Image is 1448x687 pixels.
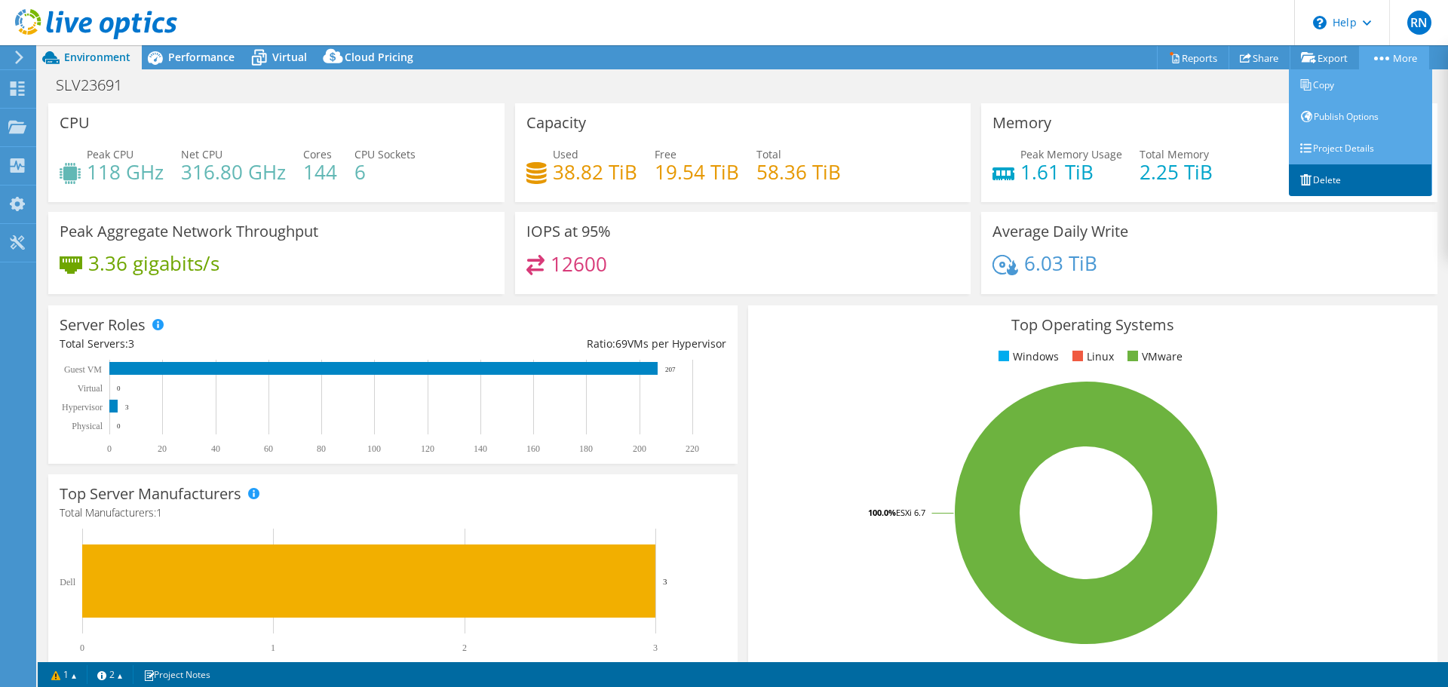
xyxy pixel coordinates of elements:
[1289,69,1432,101] a: Copy
[421,443,434,454] text: 120
[1020,147,1122,161] span: Peak Memory Usage
[272,50,307,64] span: Virtual
[1020,164,1122,180] h4: 1.61 TiB
[655,164,739,180] h4: 19.54 TiB
[553,164,637,180] h4: 38.82 TiB
[117,385,121,392] text: 0
[271,643,275,653] text: 1
[156,505,162,520] span: 1
[88,255,219,271] h4: 3.36 gigabits/s
[896,507,925,518] tspan: ESXi 6.7
[1289,164,1432,196] a: Delete
[60,505,726,521] h4: Total Manufacturers:
[759,317,1426,333] h3: Top Operating Systems
[579,443,593,454] text: 180
[1024,255,1097,271] h4: 6.03 TiB
[181,147,222,161] span: Net CPU
[1407,11,1431,35] span: RN
[1157,46,1229,69] a: Reports
[992,115,1051,131] h3: Memory
[1069,348,1114,365] li: Linux
[633,443,646,454] text: 200
[393,336,726,352] div: Ratio: VMs per Hypervisor
[117,422,121,430] text: 0
[49,77,146,94] h1: SLV23691
[553,147,578,161] span: Used
[686,443,699,454] text: 220
[87,164,164,180] h4: 118 GHz
[665,366,676,373] text: 207
[551,256,607,272] h4: 12600
[462,643,467,653] text: 2
[367,443,381,454] text: 100
[663,577,667,586] text: 3
[526,115,586,131] h3: Capacity
[1229,46,1290,69] a: Share
[615,336,627,351] span: 69
[474,443,487,454] text: 140
[1289,101,1432,133] a: Publish Options
[60,486,241,502] h3: Top Server Manufacturers
[526,443,540,454] text: 160
[87,147,133,161] span: Peak CPU
[1140,164,1213,180] h4: 2.25 TiB
[72,421,103,431] text: Physical
[1313,16,1327,29] svg: \n
[317,443,326,454] text: 80
[64,50,130,64] span: Environment
[60,577,75,587] text: Dell
[211,443,220,454] text: 40
[1140,147,1209,161] span: Total Memory
[168,50,235,64] span: Performance
[756,164,841,180] h4: 58.36 TiB
[868,507,896,518] tspan: 100.0%
[756,147,781,161] span: Total
[303,147,332,161] span: Cores
[60,336,393,352] div: Total Servers:
[125,403,129,411] text: 3
[526,223,611,240] h3: IOPS at 95%
[62,402,103,413] text: Hypervisor
[107,443,112,454] text: 0
[80,643,84,653] text: 0
[60,115,90,131] h3: CPU
[181,164,286,180] h4: 316.80 GHz
[1359,46,1429,69] a: More
[1289,133,1432,164] a: Project Details
[87,665,133,684] a: 2
[992,223,1128,240] h3: Average Daily Write
[264,443,273,454] text: 60
[1290,46,1360,69] a: Export
[653,643,658,653] text: 3
[354,164,416,180] h4: 6
[303,164,337,180] h4: 144
[128,336,134,351] span: 3
[158,443,167,454] text: 20
[345,50,413,64] span: Cloud Pricing
[41,665,87,684] a: 1
[133,665,221,684] a: Project Notes
[64,364,102,375] text: Guest VM
[60,223,318,240] h3: Peak Aggregate Network Throughput
[354,147,416,161] span: CPU Sockets
[60,317,146,333] h3: Server Roles
[78,383,103,394] text: Virtual
[655,147,676,161] span: Free
[1124,348,1183,365] li: VMware
[995,348,1059,365] li: Windows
